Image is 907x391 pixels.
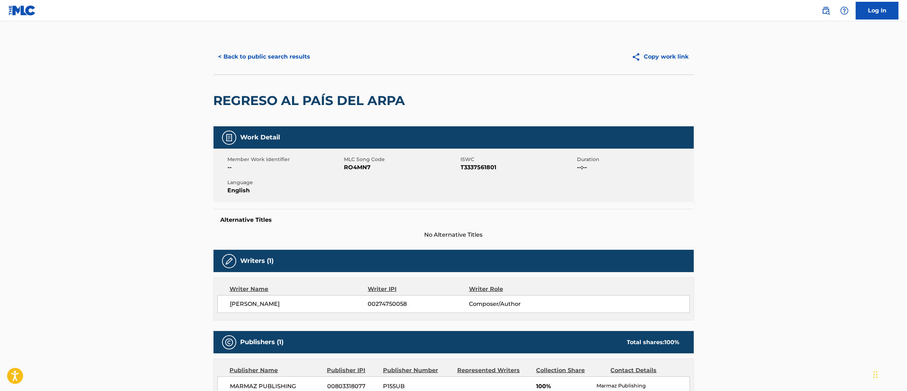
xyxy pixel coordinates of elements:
div: Widget de chat [871,357,907,391]
a: Log In [856,2,898,20]
div: Writer Role [469,285,561,293]
h5: Work Detail [241,133,280,142]
span: 100% [536,382,591,391]
span: Composer/Author [469,300,561,308]
div: Publisher Name [230,366,322,375]
iframe: Chat Widget [871,357,907,391]
span: -- [228,163,342,172]
div: Contact Details [611,366,680,375]
img: MLC Logo [9,5,36,16]
span: RO4MN7 [344,163,459,172]
span: P155UB [383,382,452,391]
span: ISWC [461,156,576,163]
span: MARMAZ PUBLISHING [230,382,322,391]
span: No Alternative Titles [214,231,694,239]
span: [PERSON_NAME] [230,300,368,308]
img: Writers [225,257,233,265]
div: Collection Share [536,366,605,375]
div: Total shares: [627,338,680,347]
span: 00803318077 [327,382,378,391]
span: T3337561801 [461,163,576,172]
span: --:-- [577,163,692,172]
img: Work Detail [225,133,233,142]
div: Writer Name [230,285,368,293]
span: 100 % [665,339,680,346]
img: help [840,6,849,15]
span: 00274750058 [368,300,469,308]
div: Arrastrar [874,364,878,385]
button: < Back to public search results [214,48,315,66]
div: Publisher Number [383,366,452,375]
span: MLC Song Code [344,156,459,163]
p: Marmaz Publishing [596,382,689,390]
h5: Writers (1) [241,257,274,265]
img: Copy work link [632,53,644,61]
div: Writer IPI [368,285,469,293]
h5: Publishers (1) [241,338,284,346]
span: Duration [577,156,692,163]
h2: REGRESO AL PAÍS DEL ARPA [214,93,409,109]
img: Publishers [225,338,233,347]
a: Public Search [819,4,833,18]
img: search [822,6,830,15]
button: Copy work link [627,48,694,66]
div: Publisher IPI [327,366,378,375]
div: Represented Writers [457,366,531,375]
div: Help [837,4,852,18]
span: Member Work Identifier [228,156,342,163]
span: English [228,186,342,195]
span: Language [228,179,342,186]
h5: Alternative Titles [221,216,687,224]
